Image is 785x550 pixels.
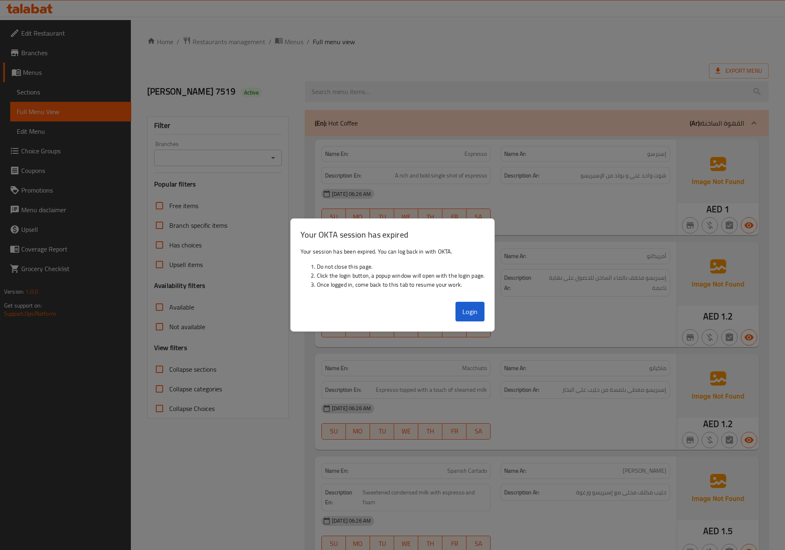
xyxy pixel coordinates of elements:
[317,262,485,271] li: Do not close this page.
[291,244,495,299] div: Your session has been expired. You can log back in with OKTA.
[317,280,485,289] li: Once logged in, come back to this tab to resume your work.
[455,302,485,321] button: Login
[301,229,485,240] h3: Your OKTA session has expired
[317,271,485,280] li: Click the login button, a popup window will open with the login page.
